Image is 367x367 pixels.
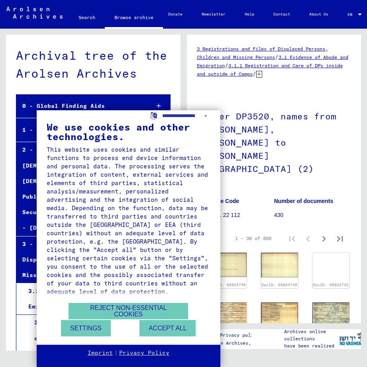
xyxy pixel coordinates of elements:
[61,320,111,336] button: Settings
[88,349,113,357] a: Imprint
[139,320,196,336] button: Accept all
[69,303,188,319] button: Reject non-essential cookies
[47,145,210,296] div: This website uses cookies and similar functions to process end device information and personal da...
[47,122,210,141] div: We use cookies and other technologies.
[119,349,169,357] a: Privacy Policy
